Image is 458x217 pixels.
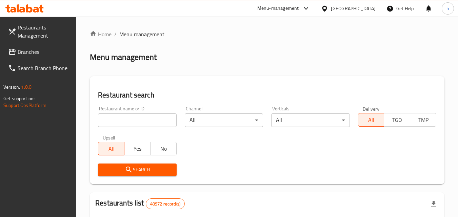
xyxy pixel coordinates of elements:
button: All [98,142,124,155]
span: Version: [3,83,20,91]
span: Restaurants Management [18,23,71,40]
span: Get support on: [3,94,35,103]
span: Search [103,166,171,174]
li: / [114,30,117,38]
h2: Restaurant search [98,90,436,100]
button: Yes [124,142,151,155]
a: Home [90,30,112,38]
div: All [185,113,263,127]
span: TGO [387,115,407,125]
h2: Restaurants list [95,198,185,209]
button: TGO [384,113,410,127]
span: Branches [18,48,71,56]
div: All [271,113,350,127]
div: [GEOGRAPHIC_DATA] [331,5,376,12]
span: 40972 record(s) [146,201,184,207]
div: Total records count [146,198,185,209]
span: Menu management [119,30,164,38]
span: No [153,144,174,154]
a: Branches [3,44,77,60]
button: TMP [410,113,436,127]
h2: Menu management [90,52,157,63]
span: Yes [127,144,148,154]
button: Search [98,164,176,176]
div: Export file [425,196,442,212]
span: All [361,115,382,125]
label: Delivery [363,106,380,111]
input: Search for restaurant name or ID.. [98,113,176,127]
button: No [150,142,177,155]
a: Search Branch Phone [3,60,77,76]
a: Restaurants Management [3,19,77,44]
span: Search Branch Phone [18,64,71,72]
nav: breadcrumb [90,30,444,38]
span: h [446,5,449,12]
span: 1.0.0 [21,83,32,91]
span: TMP [413,115,434,125]
a: Support.OpsPlatform [3,101,46,110]
span: All [101,144,122,154]
label: Upsell [103,135,115,140]
button: All [358,113,384,127]
div: Menu-management [257,4,299,13]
